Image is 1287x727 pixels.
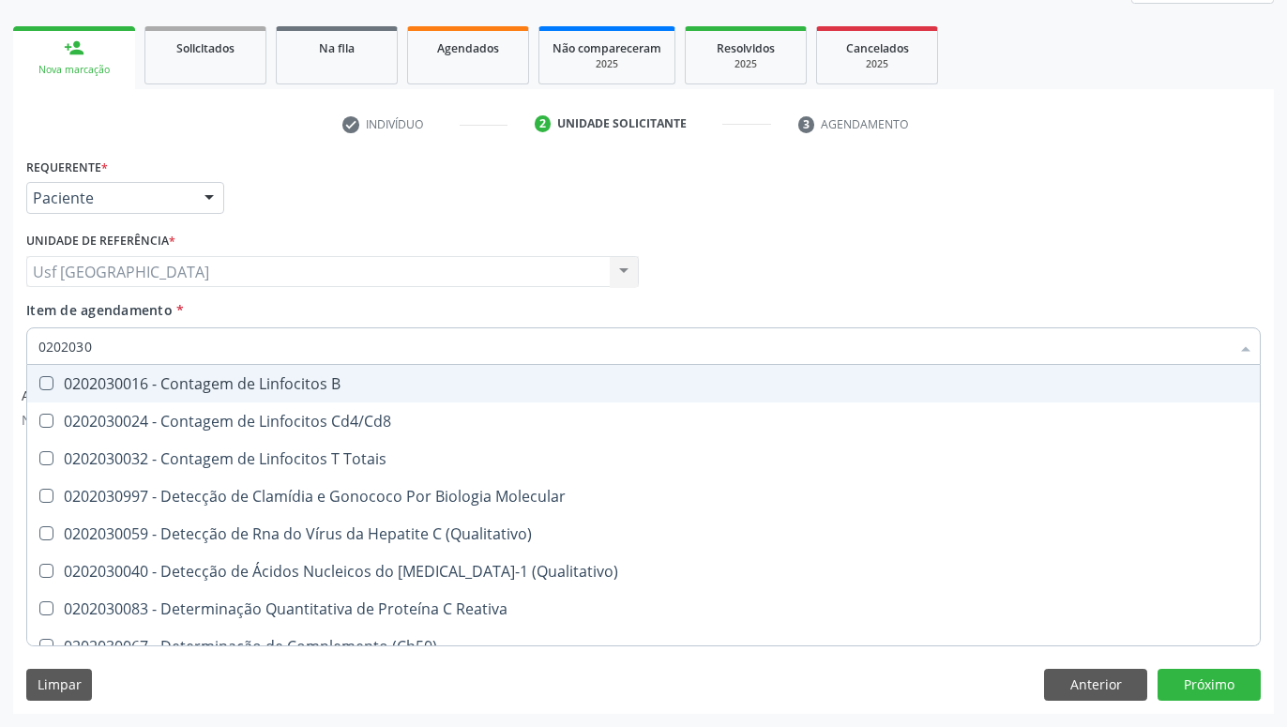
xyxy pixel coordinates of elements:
[38,376,1249,391] div: 0202030016 - Contagem de Linfocitos B
[535,115,552,132] div: 2
[64,38,84,58] div: person_add
[22,388,190,404] h6: Anexos adicionados
[176,40,235,56] span: Solicitados
[1044,669,1147,701] button: Anterior
[557,115,687,132] div: Unidade solicitante
[38,639,1249,654] div: 0202030067 - Determinação de Complemento (Ch50)
[437,40,499,56] span: Agendados
[38,526,1249,541] div: 0202030059 - Detecção de Rna do Vírus da Hepatite C (Qualitativo)
[38,564,1249,579] div: 0202030040 - Detecção de Ácidos Nucleicos do [MEDICAL_DATA]-1 (Qualitativo)
[26,153,108,182] label: Requerente
[38,451,1249,466] div: 0202030032 - Contagem de Linfocitos T Totais
[699,57,793,71] div: 2025
[1158,669,1261,701] button: Próximo
[22,410,190,430] p: Nenhum anexo disponível.
[38,489,1249,504] div: 0202030997 - Detecção de Clamídia e Gonococo Por Biologia Molecular
[26,63,122,77] div: Nova marcação
[26,227,175,256] label: Unidade de referência
[38,414,1249,429] div: 0202030024 - Contagem de Linfocitos Cd4/Cd8
[553,57,661,71] div: 2025
[846,40,909,56] span: Cancelados
[830,57,924,71] div: 2025
[717,40,775,56] span: Resolvidos
[26,669,92,701] button: Limpar
[38,327,1230,365] input: Buscar por procedimentos
[26,301,173,319] span: Item de agendamento
[553,40,661,56] span: Não compareceram
[38,601,1249,616] div: 0202030083 - Determinação Quantitativa de Proteína C Reativa
[33,189,186,207] span: Paciente
[319,40,355,56] span: Na fila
